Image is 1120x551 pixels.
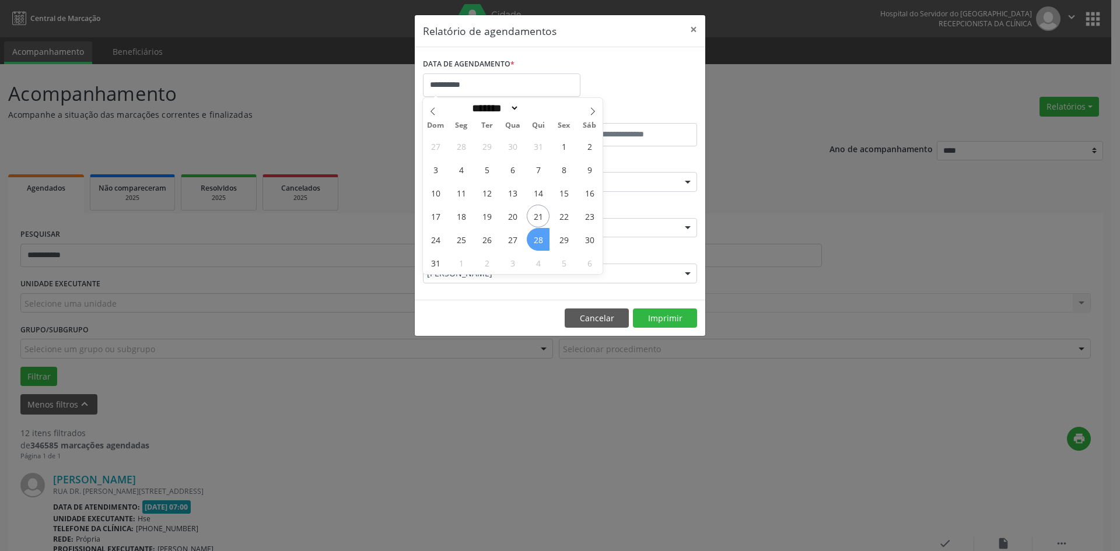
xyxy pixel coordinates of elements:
[527,228,549,251] span: Agosto 28, 2025
[552,205,575,227] span: Agosto 22, 2025
[501,205,524,227] span: Agosto 20, 2025
[500,122,526,129] span: Qua
[475,228,498,251] span: Agosto 26, 2025
[424,205,447,227] span: Agosto 17, 2025
[468,102,519,114] select: Month
[565,308,629,328] button: Cancelar
[450,228,473,251] span: Agosto 25, 2025
[501,181,524,204] span: Agosto 13, 2025
[527,158,549,181] span: Agosto 7, 2025
[501,158,524,181] span: Agosto 6, 2025
[475,181,498,204] span: Agosto 12, 2025
[633,308,697,328] button: Imprimir
[552,228,575,251] span: Agosto 29, 2025
[501,135,524,157] span: Julho 30, 2025
[578,135,601,157] span: Agosto 2, 2025
[423,23,556,38] h5: Relatório de agendamentos
[527,205,549,227] span: Agosto 21, 2025
[527,181,549,204] span: Agosto 14, 2025
[551,122,577,129] span: Sex
[475,205,498,227] span: Agosto 19, 2025
[424,181,447,204] span: Agosto 10, 2025
[578,205,601,227] span: Agosto 23, 2025
[682,15,705,44] button: Close
[449,122,474,129] span: Seg
[450,205,473,227] span: Agosto 18, 2025
[578,228,601,251] span: Agosto 30, 2025
[578,251,601,274] span: Setembro 6, 2025
[501,251,524,274] span: Setembro 3, 2025
[424,158,447,181] span: Agosto 3, 2025
[423,122,449,129] span: Dom
[474,122,500,129] span: Ter
[552,251,575,274] span: Setembro 5, 2025
[526,122,551,129] span: Qui
[475,158,498,181] span: Agosto 5, 2025
[527,251,549,274] span: Setembro 4, 2025
[475,251,498,274] span: Setembro 2, 2025
[552,181,575,204] span: Agosto 15, 2025
[423,55,514,73] label: DATA DE AGENDAMENTO
[527,135,549,157] span: Julho 31, 2025
[552,158,575,181] span: Agosto 8, 2025
[578,181,601,204] span: Agosto 16, 2025
[450,158,473,181] span: Agosto 4, 2025
[519,102,558,114] input: Year
[563,105,697,123] label: ATÉ
[578,158,601,181] span: Agosto 9, 2025
[450,135,473,157] span: Julho 28, 2025
[501,228,524,251] span: Agosto 27, 2025
[424,251,447,274] span: Agosto 31, 2025
[450,181,473,204] span: Agosto 11, 2025
[424,228,447,251] span: Agosto 24, 2025
[424,135,447,157] span: Julho 27, 2025
[577,122,603,129] span: Sáb
[450,251,473,274] span: Setembro 1, 2025
[475,135,498,157] span: Julho 29, 2025
[552,135,575,157] span: Agosto 1, 2025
